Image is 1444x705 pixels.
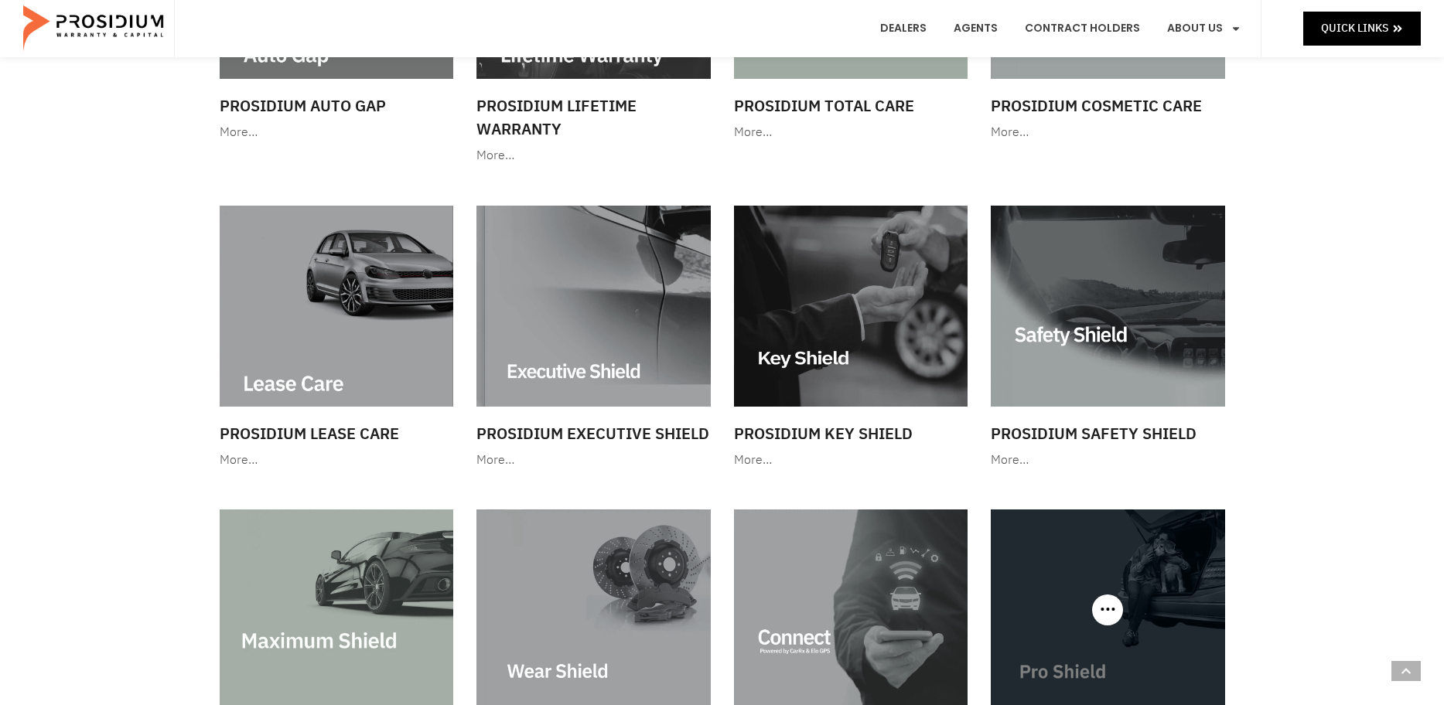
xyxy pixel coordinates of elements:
div: More… [991,449,1225,472]
h3: Prosidium Executive Shield [476,422,711,445]
h3: Prosidium Total Care [734,94,968,117]
a: Prosidium Lease Care More… [212,198,462,479]
a: Prosidium Executive Shield More… [469,198,719,479]
h3: Prosidium Lease Care [220,422,454,445]
h3: Prosidium Cosmetic Care [991,94,1225,117]
div: More… [220,449,454,472]
h3: Prosidium Safety Shield [991,422,1225,445]
div: More… [991,121,1225,144]
h3: Prosidium Auto Gap [220,94,454,117]
div: More… [734,121,968,144]
span: Quick Links [1321,19,1388,38]
div: More… [476,449,711,472]
h3: Prosidium Lifetime Warranty [476,94,711,141]
a: Prosidium Safety Shield More… [983,198,1233,479]
div: More… [734,449,968,472]
a: Prosidium Key Shield More… [726,198,976,479]
h3: Prosidium Key Shield [734,422,968,445]
div: More… [476,145,711,167]
div: More… [220,121,454,144]
a: Quick Links [1303,12,1421,45]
